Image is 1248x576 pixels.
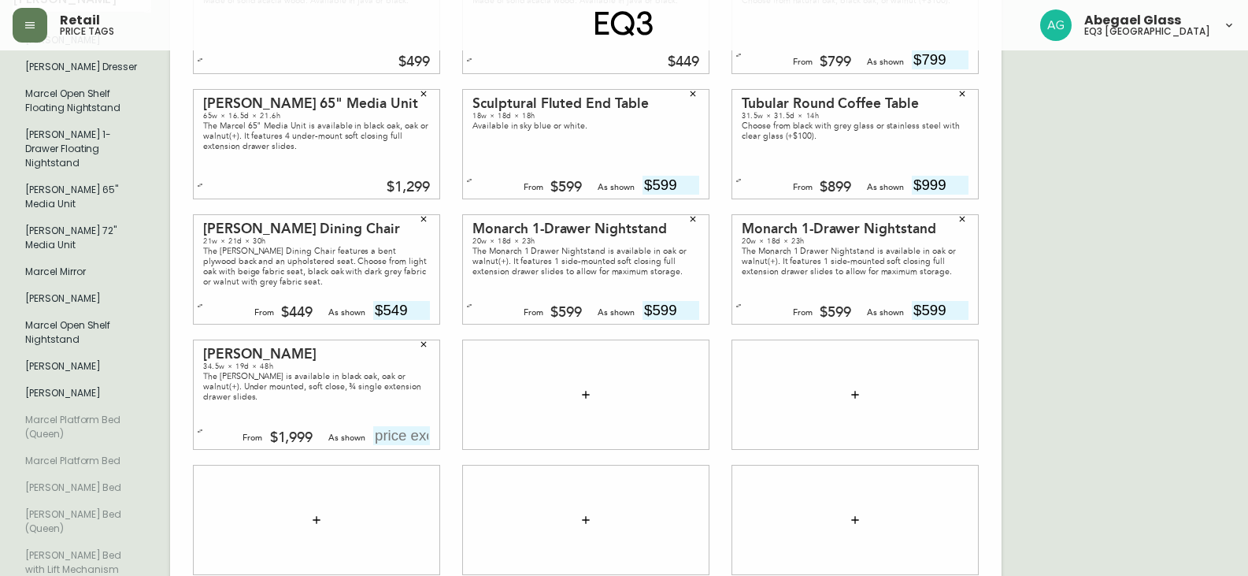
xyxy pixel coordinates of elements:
div: Available in sky blue or white. [472,121,699,131]
div: $499 [398,55,430,69]
div: 18w × 18d × 18h [472,111,699,121]
div: $599 [550,180,582,195]
div: 20w × 18d × 23h [742,236,968,246]
li: Small Hang Tag [13,121,151,177]
div: The Monarch 1 Drawer Nightstand is available in oak or walnut(+). It features 1 side-mounted soft... [472,246,699,277]
input: price excluding $ [912,176,968,195]
div: As shown [598,180,635,195]
li: [PERSON_NAME] [13,285,151,312]
div: From [793,306,813,320]
div: Sculptural Fluted End Table [472,97,699,111]
div: 21w × 21d × 30h [203,236,430,246]
div: From [524,306,543,320]
div: The [PERSON_NAME] Dining Chair features a bent plywood back and an upholstered seat. Choose from ... [203,246,430,287]
li: Small Hang Tag [13,312,151,353]
div: $599 [550,306,582,320]
div: As shown [598,306,635,320]
li: Large Hang Tag [13,407,151,448]
img: ffcb3a98c62deb47deacec1bf39f4e65 [1040,9,1072,41]
div: $799 [820,55,851,69]
div: As shown [867,306,904,320]
div: The Monarch 1 Drawer Nightstand is available in oak or walnut(+). It features 1 side-mounted soft... [742,246,968,277]
input: price excluding $ [643,176,699,195]
li: Small Hang Tag [13,380,151,407]
div: The Marcel 65" Media Unit is available in black oak, oak or walnut(+). It features 4 under-mount ... [203,121,430,151]
div: Monarch 1-Drawer Nightstand [472,222,699,236]
li: Small Hang Tag [13,54,151,80]
h5: price tags [60,27,114,36]
input: price excluding $ [373,426,430,445]
div: Tubular Round Coffee Table [742,97,968,111]
div: 65w × 16.5d × 21.6h [203,111,430,121]
input: price excluding $ [912,50,968,69]
div: 34.5w × 19d × 48h [203,362,430,371]
div: As shown [867,180,904,195]
li: [PERSON_NAME] 72" Media Unit [13,217,151,258]
li: Small Hang Tag [13,80,151,121]
div: From [793,55,813,69]
div: From [243,431,262,445]
li: [PERSON_NAME] 65" Media Unit [13,177,151,217]
div: Monarch 1-Drawer Nightstand [742,222,968,236]
div: From [254,306,274,320]
div: [PERSON_NAME] 65" Media Unit [203,97,430,111]
input: price excluding $ [373,301,430,320]
div: 31.5w × 31.5d × 14h [742,111,968,121]
div: 20w × 18d × 23h [472,236,699,246]
input: price excluding $ [643,301,699,320]
div: From [793,180,813,195]
div: Choose from black with grey glass or stainless steel with clear glass (+$100). [742,121,968,141]
li: Large Hang Tag [13,448,151,474]
div: As shown [328,431,365,445]
span: Retail [60,14,100,27]
div: From [524,180,543,195]
div: $1,999 [270,431,313,445]
input: price excluding $ [912,301,968,320]
div: [PERSON_NAME] Dining Chair [203,222,430,236]
div: As shown [867,55,904,69]
div: As shown [328,306,365,320]
div: $1,299 [387,180,430,195]
div: [PERSON_NAME] [203,347,430,362]
div: $449 [281,306,313,320]
li: Small Hang Tag [13,353,151,380]
div: $599 [820,306,851,320]
h5: eq3 [GEOGRAPHIC_DATA] [1084,27,1210,36]
div: $899 [820,180,851,195]
li: Large Hang Tag [13,501,151,542]
span: Abegael Glass [1084,14,1181,27]
li: Marcel Mirror [13,258,151,285]
li: Large Hang Tag [13,474,151,501]
div: The [PERSON_NAME] is available in black oak, oak or walnut(+). Under mounted, soft close, ¾ singl... [203,371,430,402]
div: $449 [668,55,699,69]
img: logo [595,11,654,36]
